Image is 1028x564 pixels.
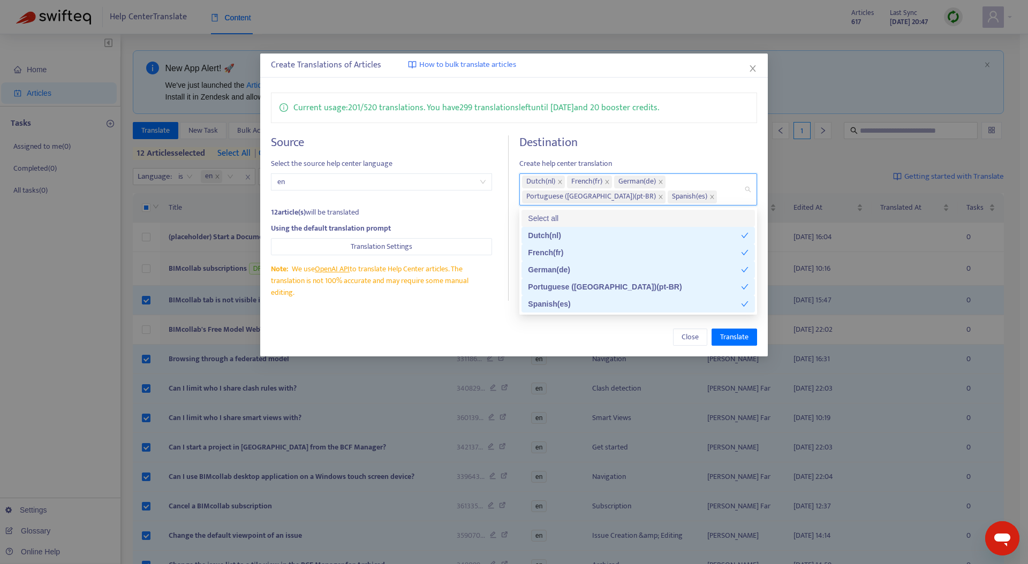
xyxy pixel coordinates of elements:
div: Using the default translation prompt [271,223,493,234]
span: Dutch ( nl ) [526,176,555,188]
strong: 12 article(s) [271,206,306,218]
span: check [741,283,749,291]
div: French ( fr ) [528,247,741,258]
span: Create help center translation [519,158,757,170]
span: Translate [720,331,749,343]
span: close [749,64,757,73]
a: OpenAI API [315,263,350,275]
span: French ( fr ) [571,176,602,188]
span: en [277,174,486,190]
div: Select all [528,212,749,224]
p: Current usage: 201 / 520 translations . You have 299 translations left until [DATE] and 20 booste... [293,101,659,115]
span: German ( de ) [618,176,656,188]
div: Select all [521,210,755,227]
span: Note: [271,263,288,275]
div: German ( de ) [528,264,741,276]
span: close [709,194,715,200]
iframe: Button to launch messaging window, conversation in progress [985,521,1019,555]
img: image-link [408,60,417,69]
button: Close [747,63,759,74]
span: close [658,179,663,185]
button: Translate [712,329,757,346]
span: check [741,300,749,308]
div: Dutch ( nl ) [528,230,741,241]
button: Translation Settings [271,238,493,255]
a: How to bulk translate articles [408,59,516,71]
span: Spanish ( es ) [672,190,707,203]
div: Portuguese ([GEOGRAPHIC_DATA]) ( pt-BR ) [528,281,741,293]
span: Close [682,331,699,343]
div: will be translated [271,207,493,218]
div: Create Translations of Articles [271,59,758,72]
span: How to bulk translate articles [419,59,516,71]
h4: Source [271,135,493,150]
div: Spanish ( es ) [528,298,741,310]
span: check [741,249,749,256]
span: info-circle [279,101,288,112]
span: Select the source help center language [271,158,493,170]
h4: Destination [519,135,757,150]
span: Translation Settings [351,241,412,253]
span: Portuguese ([GEOGRAPHIC_DATA]) ( pt-BR ) [526,190,656,203]
span: check [741,266,749,273]
span: check [741,232,749,239]
span: close [557,179,563,185]
div: We use to translate Help Center articles. The translation is not 100% accurate and may require so... [271,263,493,299]
button: Close [673,329,707,346]
span: close [658,194,663,200]
span: close [604,179,610,185]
